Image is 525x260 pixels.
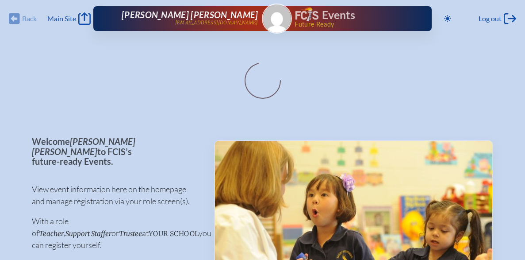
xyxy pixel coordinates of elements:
[32,136,200,167] p: Welcome to FCIS’s future-ready Events.
[149,229,199,238] span: your school
[479,14,502,23] span: Log out
[175,20,258,26] p: [EMAIL_ADDRESS][DOMAIN_NAME]
[47,14,76,23] span: Main Site
[263,4,291,33] img: Gravatar
[262,4,292,34] a: Gravatar
[65,229,111,238] span: Support Staffer
[122,9,258,20] span: [PERSON_NAME] [PERSON_NAME]
[32,215,200,251] p: With a role of , or at you can register yourself.
[119,229,142,238] span: Trustee
[295,7,404,27] div: FCIS Events — Future ready
[32,183,200,207] p: View event information here on the homepage and manage registration via your role screen(s).
[122,10,258,27] a: [PERSON_NAME] [PERSON_NAME][EMAIL_ADDRESS][DOMAIN_NAME]
[32,136,135,157] span: [PERSON_NAME] [PERSON_NAME]
[47,12,91,25] a: Main Site
[39,229,64,238] span: Teacher
[295,21,403,27] span: Future Ready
